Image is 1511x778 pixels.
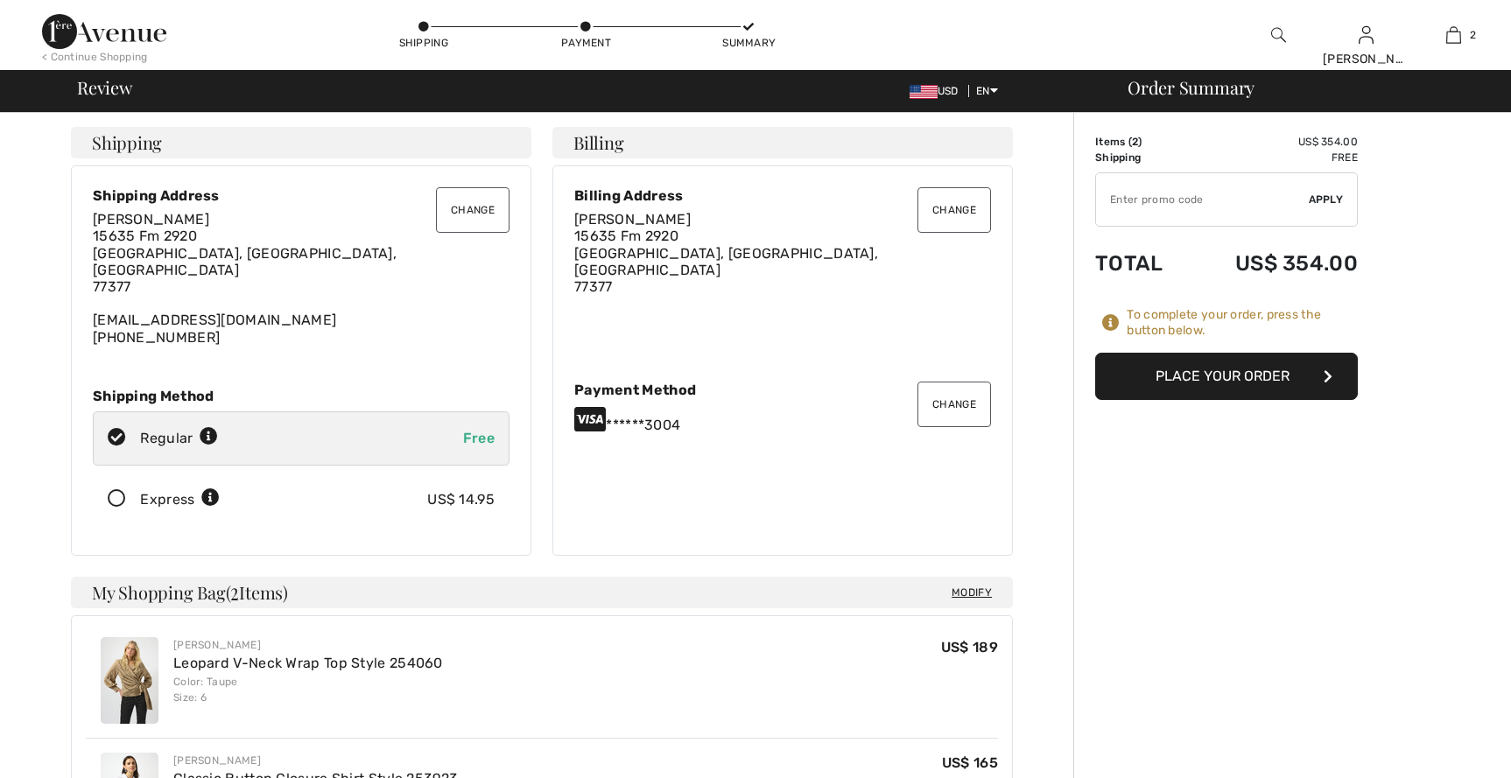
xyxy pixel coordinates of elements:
div: [PERSON_NAME] [1323,50,1409,68]
span: US$ 189 [941,639,998,655]
span: ( Items) [226,580,288,604]
img: US Dollar [910,85,938,99]
span: 2 [1470,27,1476,43]
div: Color: Taupe Size: 6 [173,674,443,705]
div: Express [140,489,220,510]
span: 2 [230,579,239,602]
td: US$ 354.00 [1189,234,1358,293]
span: Modify [952,584,992,601]
span: Free [463,430,495,446]
div: Payment Method [574,382,991,398]
span: EN [976,85,998,97]
span: Shipping [92,134,162,151]
span: 15635 Fm 2920 [GEOGRAPHIC_DATA], [GEOGRAPHIC_DATA], [GEOGRAPHIC_DATA] 77377 [93,228,397,295]
div: Payment [560,35,613,51]
div: Shipping Address [93,187,510,204]
div: [PERSON_NAME] [173,637,443,653]
img: Leopard V-Neck Wrap Top Style 254060 [101,637,158,724]
span: US$ 165 [942,754,998,771]
div: Billing Address [574,187,991,204]
button: Change [917,187,991,233]
div: Summary [722,35,775,51]
button: Change [917,382,991,427]
div: Shipping Method [93,388,510,404]
span: 2 [1132,136,1138,148]
span: [PERSON_NAME] [93,211,209,228]
div: US$ 14.95 [427,489,495,510]
span: Review [77,79,132,96]
div: Order Summary [1107,79,1500,96]
button: Place Your Order [1095,353,1358,400]
span: USD [910,85,966,97]
span: [PERSON_NAME] [574,211,691,228]
button: Change [436,187,510,233]
div: Regular [140,428,218,449]
td: Free [1189,150,1358,165]
td: Shipping [1095,150,1189,165]
img: search the website [1271,25,1286,46]
div: < Continue Shopping [42,49,148,65]
td: Total [1095,234,1189,293]
img: 1ère Avenue [42,14,166,49]
span: Billing [573,134,623,151]
h4: My Shopping Bag [71,577,1013,608]
div: Shipping [397,35,450,51]
td: US$ 354.00 [1189,134,1358,150]
a: Sign In [1359,26,1374,43]
img: My Bag [1446,25,1461,46]
img: My Info [1359,25,1374,46]
span: Apply [1309,192,1344,207]
div: [EMAIL_ADDRESS][DOMAIN_NAME] [PHONE_NUMBER] [93,211,510,346]
div: [PERSON_NAME] [173,753,458,768]
a: 2 [1410,25,1496,46]
td: Items ( ) [1095,134,1189,150]
div: To complete your order, press the button below. [1127,307,1358,339]
span: 15635 Fm 2920 [GEOGRAPHIC_DATA], [GEOGRAPHIC_DATA], [GEOGRAPHIC_DATA] 77377 [574,228,878,295]
input: Promo code [1096,173,1309,226]
a: Leopard V-Neck Wrap Top Style 254060 [173,655,443,671]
